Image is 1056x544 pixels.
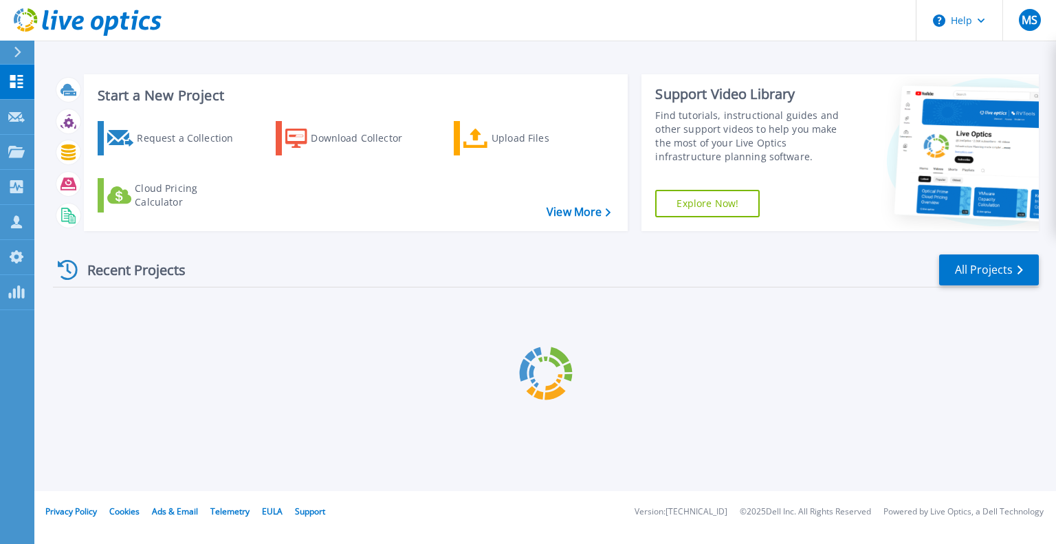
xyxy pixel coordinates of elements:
li: Version: [TECHNICAL_ID] [635,508,727,516]
div: Request a Collection [137,124,247,152]
a: EULA [262,505,283,517]
div: Support Video Library [655,85,855,103]
a: Explore Now! [655,190,760,217]
div: Find tutorials, instructional guides and other support videos to help you make the most of your L... [655,109,855,164]
a: Cloud Pricing Calculator [98,178,251,213]
div: Download Collector [311,124,421,152]
a: Request a Collection [98,121,251,155]
li: Powered by Live Optics, a Dell Technology [883,508,1044,516]
li: © 2025 Dell Inc. All Rights Reserved [740,508,871,516]
a: Download Collector [276,121,429,155]
div: Recent Projects [53,253,204,287]
a: Upload Files [454,121,607,155]
div: Cloud Pricing Calculator [135,182,245,209]
a: View More [547,206,610,219]
a: All Projects [939,254,1039,285]
a: Telemetry [210,505,250,517]
a: Support [295,505,325,517]
div: Upload Files [492,124,602,152]
a: Ads & Email [152,505,198,517]
span: MS [1022,14,1037,25]
a: Privacy Policy [45,505,97,517]
h3: Start a New Project [98,88,610,103]
a: Cookies [109,505,140,517]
